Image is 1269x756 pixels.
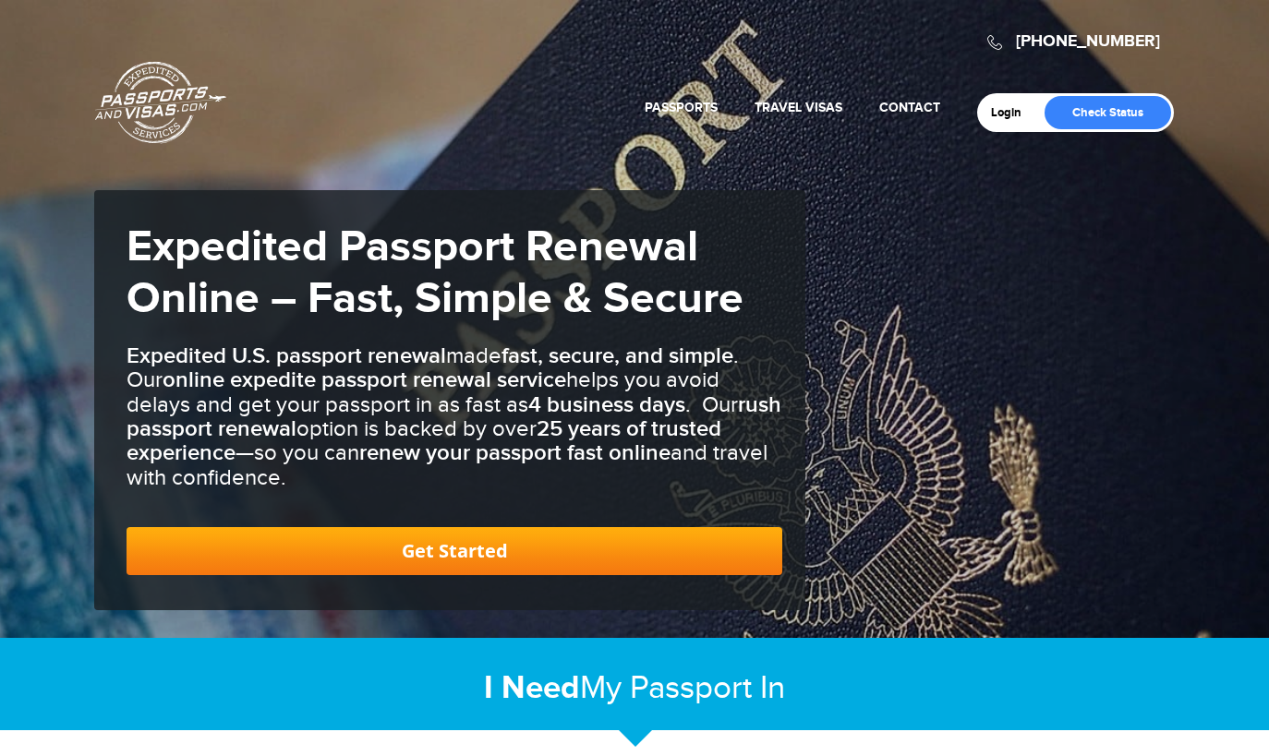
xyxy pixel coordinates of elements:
[127,342,446,369] b: Expedited U.S. passport renewal
[991,105,1034,120] a: Login
[1045,96,1171,129] a: Check Status
[755,100,842,115] a: Travel Visas
[127,527,782,575] a: Get Started
[127,221,743,326] strong: Expedited Passport Renewal Online – Fast, Simple & Secure
[484,668,580,708] strong: I Need
[127,344,782,490] h3: made . Our helps you avoid delays and get your passport in as fast as . Our option is backed by o...
[359,439,671,466] b: renew your passport fast online
[630,669,785,707] span: Passport In
[1016,31,1160,52] a: [PHONE_NUMBER]
[645,100,718,115] a: Passports
[502,342,733,369] b: fast, secure, and simple
[528,391,685,418] b: 4 business days
[127,415,721,466] b: 25 years of trusted experience
[879,100,940,115] a: Contact
[127,391,781,442] b: rush passport renewal
[94,668,1175,708] h2: My
[163,366,566,393] b: online expedite passport renewal service
[95,61,226,144] a: Passports & [DOMAIN_NAME]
